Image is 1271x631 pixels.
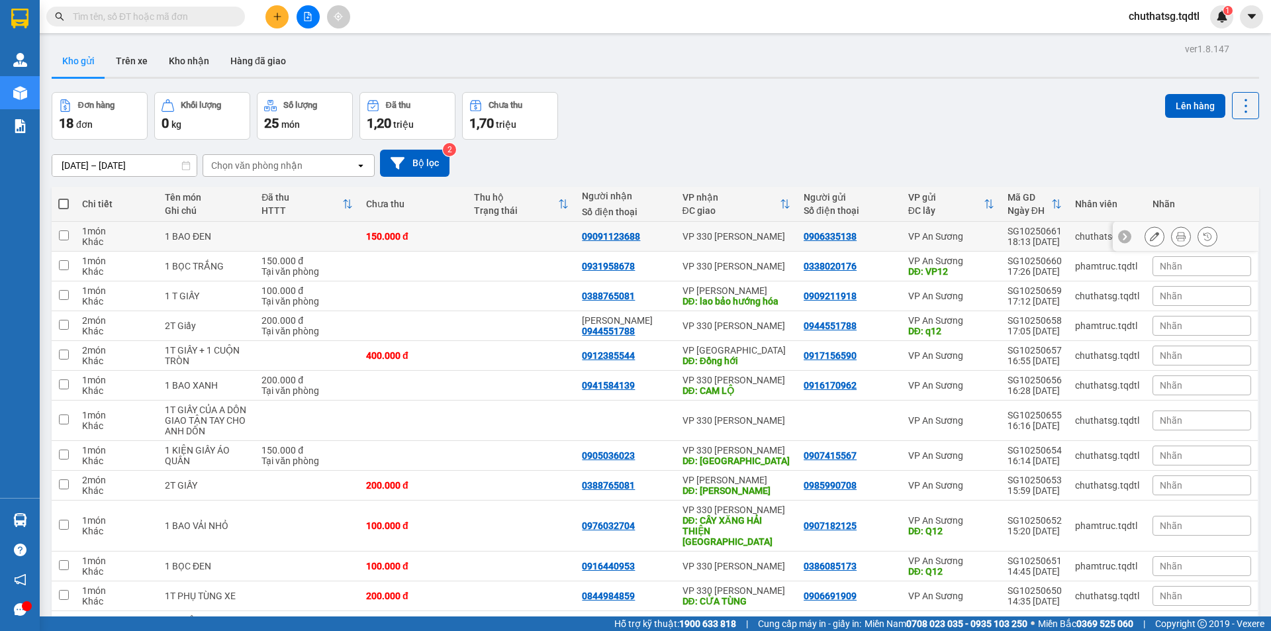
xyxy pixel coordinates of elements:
span: VP An Sương [5,7,62,36]
div: 1T GIẤY + 1 CUỘN TRÒN [165,345,248,366]
div: 150.000 đ [261,445,353,456]
div: Đã thu [386,101,410,110]
span: 1,70 [469,115,494,131]
div: DĐ: Đồng hới [683,356,790,366]
span: Nhãn [1160,561,1182,571]
div: Chưa thu [489,101,522,110]
div: 1 món [82,256,152,266]
div: 150.000 đ [261,256,353,266]
div: 1 món [82,515,152,526]
div: 1 T GIẤY [165,615,248,626]
sup: 2 [443,143,456,156]
div: Nhân viên [1075,199,1139,209]
div: Chưa thu [366,199,461,209]
button: Đơn hàng18đơn [52,92,148,140]
button: Trên xe [105,45,158,77]
div: 0844984859 [582,591,635,601]
div: 1 T GIẤY [165,291,248,301]
span: đơn [76,119,93,130]
div: 1 món [82,285,152,296]
input: Tìm tên, số ĐT hoặc mã đơn [73,9,229,24]
div: 16:16 [DATE] [1008,420,1062,431]
div: DĐ: lao bảo hướng hóa [683,296,790,307]
th: Toggle SortBy [255,187,359,222]
div: 0906335138 [804,231,857,242]
div: VP 330 [PERSON_NAME] [683,585,790,596]
button: aim [327,5,350,28]
button: Lên hàng [1165,94,1225,118]
div: VP 330 [PERSON_NAME] [683,445,790,456]
span: Miền Nam [865,616,1027,631]
div: Khác [82,326,152,336]
div: GIAO TẬN TAY CHO ANH DÔN [165,415,248,436]
div: 17:12 [DATE] [1008,296,1062,307]
span: Lấy: [5,55,25,68]
button: caret-down [1240,5,1263,28]
div: 14:45 [DATE] [1008,566,1062,577]
div: VP gửi [908,192,984,203]
div: VP An Sương [908,591,994,601]
div: VP 330 [PERSON_NAME] [683,561,790,571]
div: 0916170962 [804,380,857,391]
span: Nhãn [1160,415,1182,426]
button: Khối lượng0kg [154,92,250,140]
div: Chọn văn phòng nhận [211,159,303,172]
span: 0 [162,115,169,131]
span: CC: [34,73,53,87]
button: Số lượng25món [257,92,353,140]
div: 0909211918 [804,291,857,301]
div: VP [GEOGRAPHIC_DATA] [683,345,790,356]
div: Người gửi [804,192,895,203]
div: 16:14 [DATE] [1008,456,1062,466]
div: VP 330 [PERSON_NAME] [683,505,790,515]
div: 200.000 đ [261,375,353,385]
div: Mã GD [1008,192,1051,203]
div: Thu hộ [474,192,558,203]
div: VP An Sương [908,415,994,426]
div: 1 BỌC TRẮNG [165,261,248,271]
div: 100.000 đ [366,561,461,571]
div: VP 330 [PERSON_NAME] [683,320,790,331]
div: DĐ: LAO BẢO [683,485,790,496]
div: VP 330 [PERSON_NAME] [683,415,790,426]
div: ĐC giao [683,205,780,216]
div: SG10250653 [1008,475,1062,485]
span: triệu [496,119,516,130]
span: ⚪️ [1031,621,1035,626]
div: SG10250651 [1008,556,1062,566]
div: 1 món [82,410,152,420]
div: ĐC lấy [908,205,984,216]
div: 150.000 đ [366,231,461,242]
div: 1 món [82,226,152,236]
div: 15:20 [DATE] [1008,526,1062,536]
div: chuthatsg.tqdtl [1075,350,1139,361]
div: 0931958678 [582,261,635,271]
div: 0907182125 [804,520,857,531]
div: Tại văn phòng [261,326,353,336]
span: 0906335138 [5,38,78,53]
strong: 0708 023 035 - 0935 103 250 [906,618,1027,629]
span: 1,20 [367,115,391,131]
div: SG10250655 [1008,410,1062,420]
span: plus [273,12,282,21]
div: chuthatsg.tqdtl [1075,415,1139,426]
div: chuthatsg.tqdtl [1075,231,1139,242]
div: VP An Sương [908,231,994,242]
span: CR: [4,73,23,87]
th: Toggle SortBy [467,187,575,222]
div: chuthatsg.tqdtl [1075,591,1139,601]
div: DĐ: CÂY XĂNG HẢI THIỆN HẢI LĂNG [683,515,790,547]
strong: 1900 633 818 [679,618,736,629]
div: VP An Sương [908,380,994,391]
div: Chi tiết [82,199,152,209]
span: search [55,12,64,21]
div: 0976032704 [582,520,635,531]
span: Thu hộ: [4,89,46,104]
span: caret-down [1246,11,1258,23]
div: 16:55 [DATE] [1008,356,1062,366]
div: SG10250652 [1008,515,1062,526]
button: Chưa thu1,70 triệu [462,92,558,140]
span: notification [14,573,26,586]
div: 0941584139 [582,380,635,391]
div: HTTT [261,205,342,216]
